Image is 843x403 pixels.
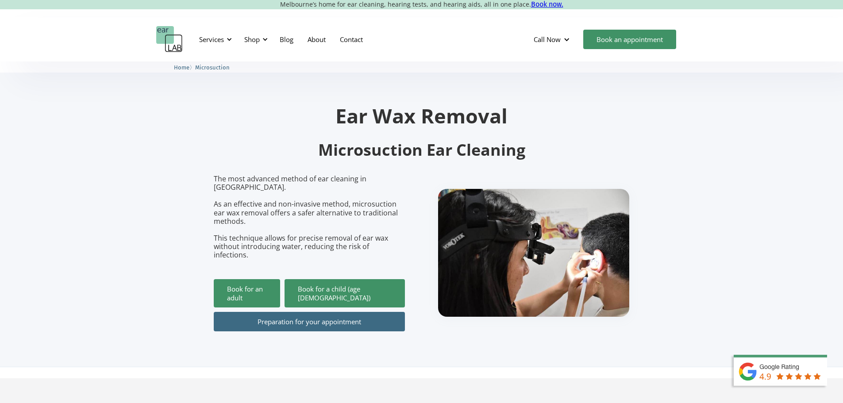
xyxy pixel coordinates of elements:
img: boy getting ear checked. [438,189,629,317]
a: Book for an adult [214,279,280,307]
div: Shop [239,26,270,53]
a: About [300,27,333,52]
p: The most advanced method of ear cleaning in [GEOGRAPHIC_DATA]. As an effective and non-invasive m... [214,175,405,260]
div: Shop [244,35,260,44]
a: Preparation for your appointment [214,312,405,331]
a: home [156,26,183,53]
h1: Ear Wax Removal [214,106,630,126]
span: Home [174,64,189,71]
div: Call Now [534,35,561,44]
a: Microsuction [195,63,230,71]
div: Services [199,35,224,44]
a: Book an appointment [583,30,676,49]
h2: Microsuction Ear Cleaning [214,140,630,161]
a: Contact [333,27,370,52]
div: Call Now [527,26,579,53]
a: Book for a child (age [DEMOGRAPHIC_DATA]) [285,279,405,307]
li: 〉 [174,63,195,72]
div: Services [194,26,235,53]
span: Microsuction [195,64,230,71]
a: Blog [273,27,300,52]
a: Home [174,63,189,71]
